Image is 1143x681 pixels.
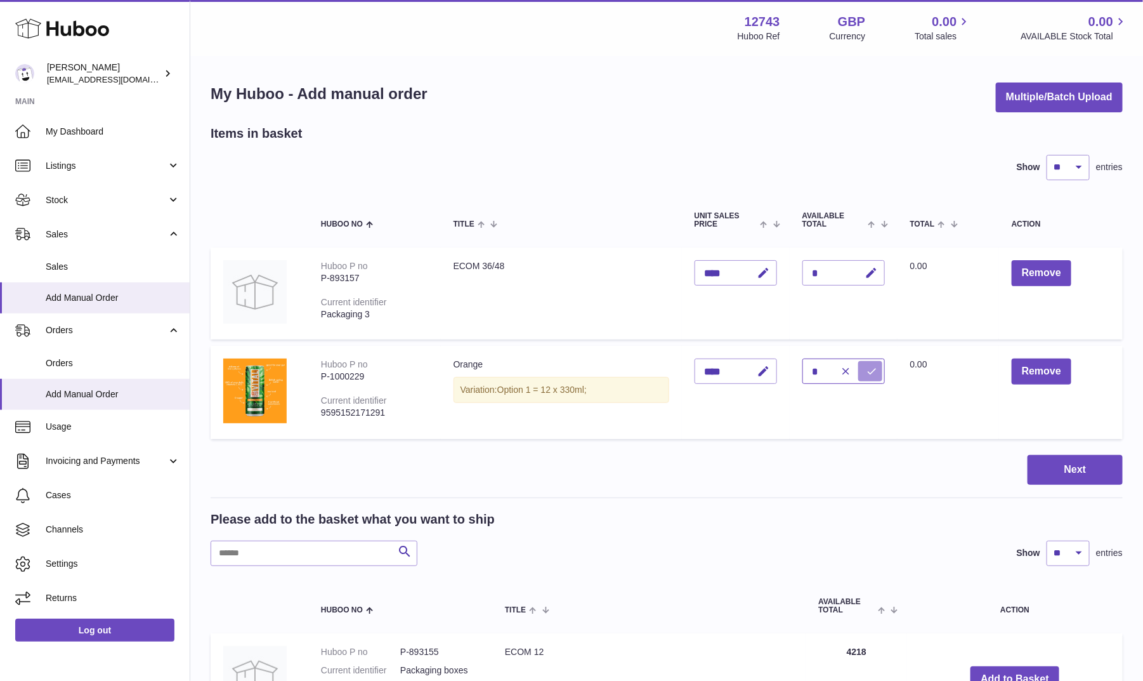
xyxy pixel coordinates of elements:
span: AVAILABLE Total [818,598,875,614]
span: 0.00 [1088,13,1113,30]
span: Option 1 = 12 x 330ml; [497,385,587,395]
h2: Items in basket [211,125,303,142]
img: ECOM 36/48 [223,260,287,324]
h1: My Huboo - Add manual order [211,84,428,104]
span: Unit Sales Price [695,212,757,228]
div: Current identifier [321,395,387,406]
span: My Dashboard [46,126,180,138]
button: Next [1028,455,1123,485]
img: al@vital-drinks.co.uk [15,64,34,83]
span: [EMAIL_ADDRESS][DOMAIN_NAME] [47,74,186,84]
span: Listings [46,160,167,172]
div: Huboo Ref [738,30,780,43]
span: Title [454,220,474,228]
strong: GBP [838,13,865,30]
h2: Please add to the basket what you want to ship [211,511,495,528]
img: Orange [223,359,287,423]
button: Remove [1012,260,1071,286]
div: Action [1012,220,1110,228]
td: Orange [441,346,682,439]
span: entries [1096,161,1123,173]
label: Show [1017,547,1040,559]
span: Sales [46,228,167,241]
th: Action [907,585,1123,627]
span: AVAILABLE Total [802,212,865,228]
span: Huboo no [321,220,363,228]
span: entries [1096,547,1123,559]
div: Huboo P no [321,261,368,271]
button: Multiple/Batch Upload [996,83,1123,112]
span: Settings [46,558,180,570]
td: ECOM 36/48 [441,248,682,340]
div: Currency [830,30,866,43]
dd: Packaging boxes [400,664,480,677]
div: Variation: [454,377,669,403]
dt: Huboo P no [321,646,400,658]
span: Total sales [915,30,971,43]
span: Huboo no [321,606,363,614]
span: Add Manual Order [46,292,180,304]
div: [PERSON_NAME] [47,62,161,86]
div: Huboo P no [321,359,368,369]
a: Log out [15,619,174,642]
span: Sales [46,261,180,273]
div: Current identifier [321,297,387,307]
span: Total [910,220,935,228]
span: 0.00 [910,261,927,271]
span: Invoicing and Payments [46,455,167,467]
span: Cases [46,489,180,501]
a: 0.00 Total sales [915,13,971,43]
span: AVAILABLE Stock Total [1021,30,1128,43]
dt: Current identifier [321,664,400,677]
a: 0.00 AVAILABLE Stock Total [1021,13,1128,43]
label: Show [1017,161,1040,173]
span: Stock [46,194,167,206]
span: Orders [46,357,180,369]
span: Channels [46,524,180,536]
span: 0.00 [932,13,957,30]
span: Returns [46,592,180,604]
dd: P-893155 [400,646,480,658]
div: 9595152171291 [321,407,428,419]
div: Packaging 3 [321,308,428,321]
button: Remove [1012,359,1071,385]
span: Title [505,606,526,614]
span: Add Manual Order [46,388,180,400]
strong: 12743 [745,13,780,30]
div: P-1000229 [321,371,428,383]
span: Orders [46,324,167,336]
div: P-893157 [321,272,428,284]
span: 0.00 [910,359,927,369]
span: Usage [46,421,180,433]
